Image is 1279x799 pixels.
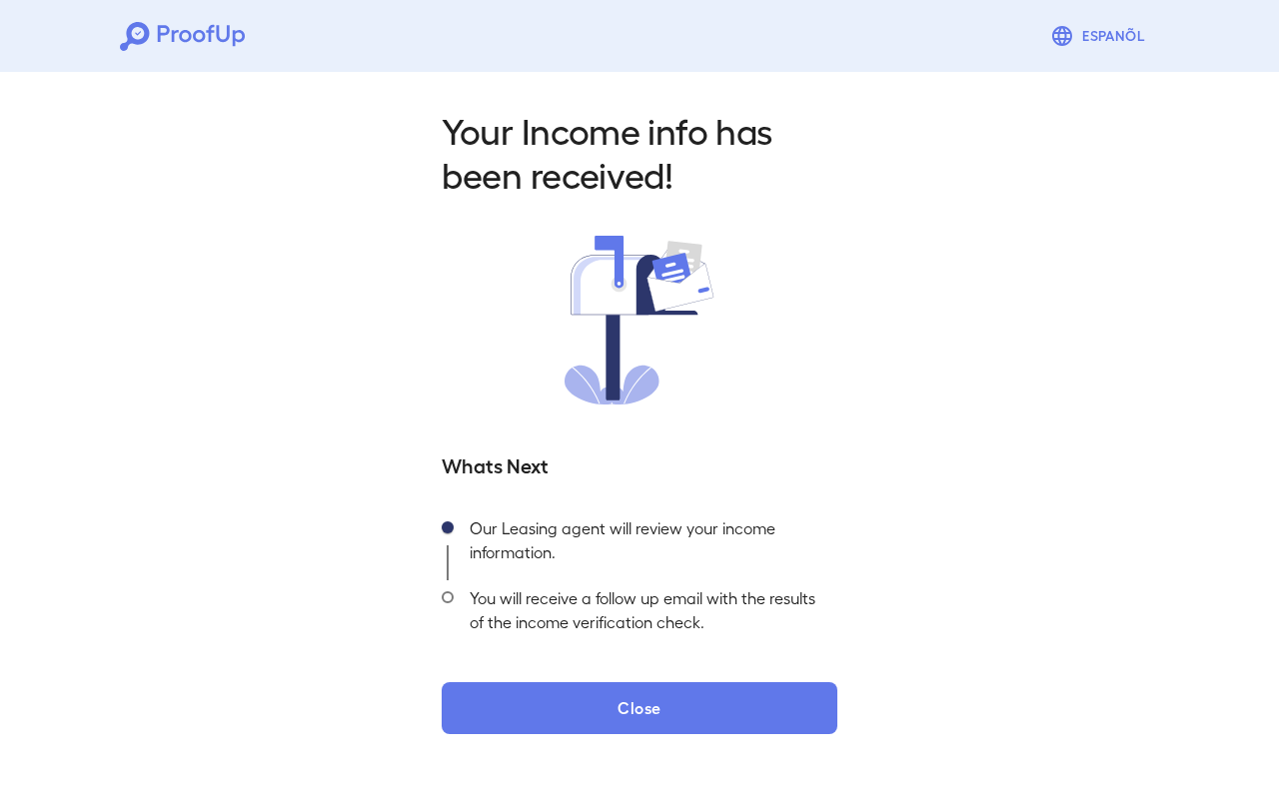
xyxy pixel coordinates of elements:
h2: Your Income info has been received! [442,108,837,196]
div: Our Leasing agent will review your income information. [454,510,837,580]
button: Close [442,682,837,734]
button: Espanõl [1042,16,1159,56]
div: You will receive a follow up email with the results of the income verification check. [454,580,837,650]
h5: Whats Next [442,450,837,478]
img: received.svg [565,236,714,404]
